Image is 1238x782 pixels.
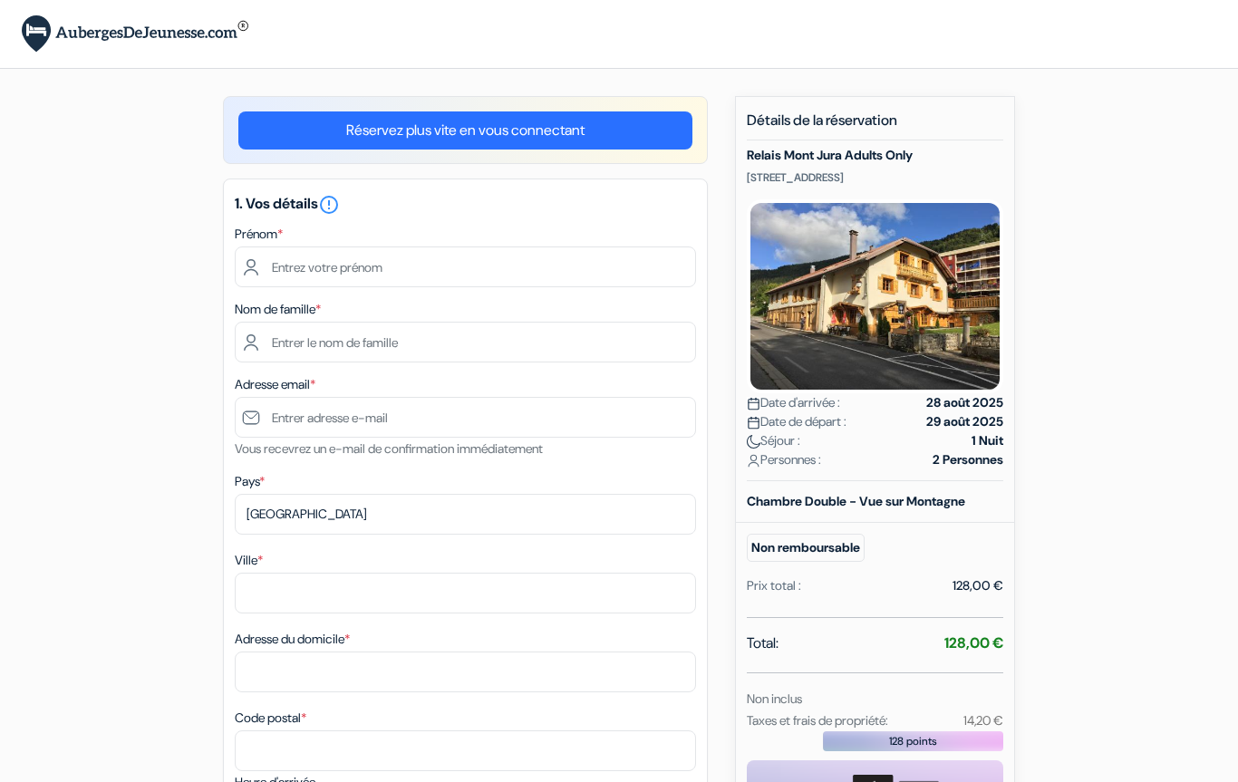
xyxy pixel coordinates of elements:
[933,450,1003,469] strong: 2 Personnes
[235,322,696,362] input: Entrer le nom de famille
[747,416,760,430] img: calendar.svg
[953,576,1003,595] div: 128,00 €
[235,375,315,394] label: Adresse email
[235,194,696,216] h5: 1. Vos détails
[22,15,248,53] img: AubergesDeJeunesse.com
[318,194,340,216] i: error_outline
[889,733,937,749] span: 128 points
[235,551,263,570] label: Ville
[747,170,1003,185] p: [STREET_ADDRESS]
[747,397,760,410] img: calendar.svg
[238,111,692,150] a: Réservez plus vite en vous connectant
[747,493,965,509] b: Chambre Double - Vue sur Montagne
[926,393,1003,412] strong: 28 août 2025
[747,534,865,562] small: Non remboursable
[747,431,800,450] span: Séjour :
[972,431,1003,450] strong: 1 Nuit
[747,435,760,449] img: moon.svg
[235,630,350,649] label: Adresse du domicile
[235,440,543,457] small: Vous recevrez un e-mail de confirmation immédiatement
[747,690,802,707] small: Non inclus
[235,300,321,319] label: Nom de famille
[963,712,1003,729] small: 14,20 €
[747,576,801,595] div: Prix total :
[235,225,283,244] label: Prénom
[747,712,888,729] small: Taxes et frais de propriété:
[747,412,846,431] span: Date de départ :
[926,412,1003,431] strong: 29 août 2025
[747,450,821,469] span: Personnes :
[235,472,265,491] label: Pays
[235,246,696,287] input: Entrez votre prénom
[747,111,1003,140] h5: Détails de la réservation
[747,393,840,412] span: Date d'arrivée :
[747,454,760,468] img: user_icon.svg
[747,148,1003,163] h5: Relais Mont Jura Adults Only
[235,709,306,728] label: Code postal
[235,397,696,438] input: Entrer adresse e-mail
[318,194,340,213] a: error_outline
[944,633,1003,652] strong: 128,00 €
[747,632,779,654] span: Total:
